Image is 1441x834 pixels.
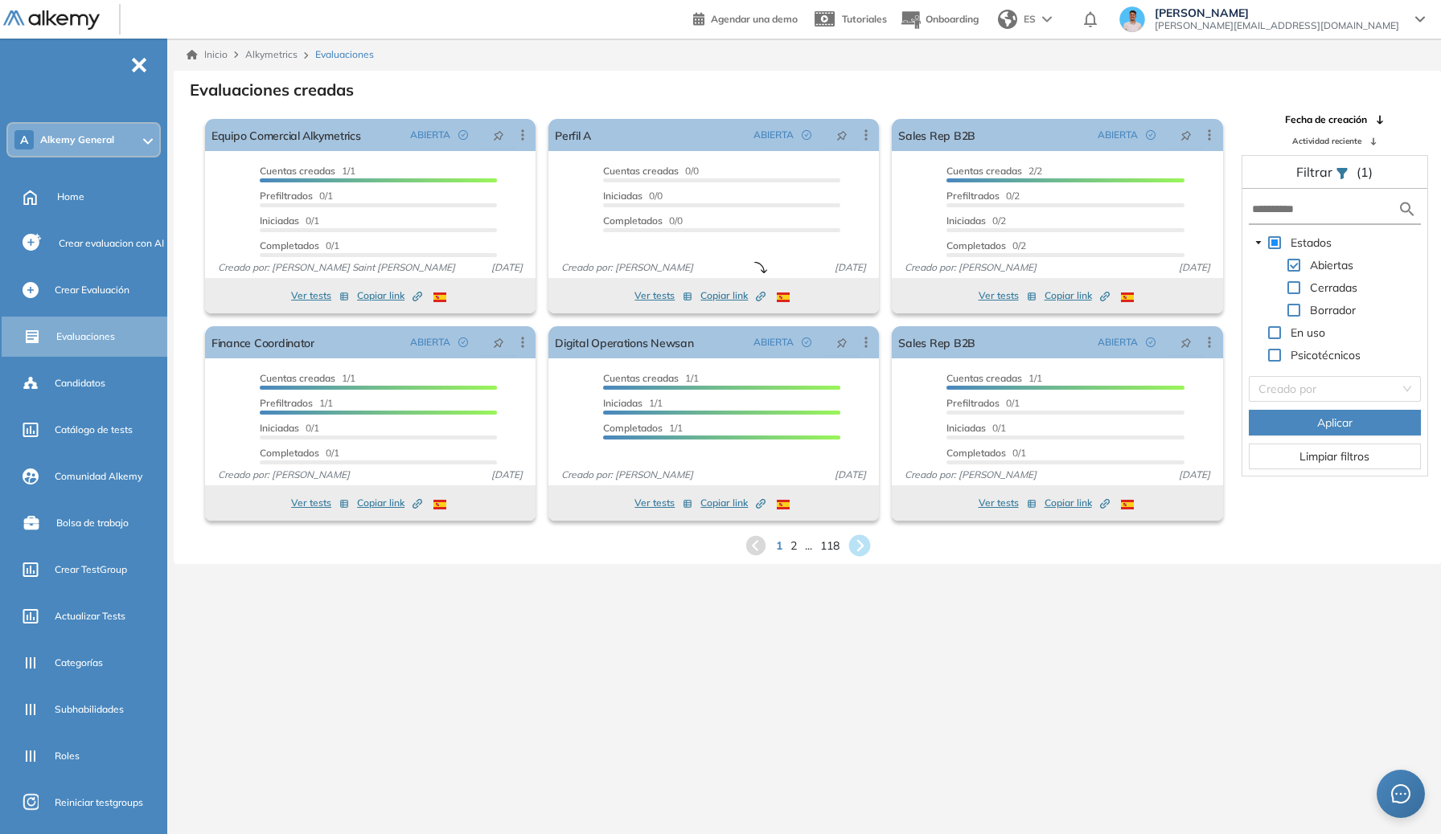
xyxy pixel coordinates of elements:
span: check-circle [1146,130,1156,140]
span: Prefiltrados [260,190,313,202]
span: Crear TestGroup [55,562,127,577]
span: Reiniciar testgroups [55,795,143,810]
span: Completados [260,239,319,251]
span: Iniciadas [603,397,642,409]
img: Logo [3,10,100,31]
span: 1 [776,538,782,554]
span: [DATE] [1172,260,1217,275]
span: Cuentas creadas [946,372,1022,384]
button: Ver tests [291,286,349,305]
span: Alkymetrics [245,48,298,60]
span: check-circle [458,337,468,347]
span: pushpin [493,129,504,141]
span: Copiar link [700,288,766,303]
button: Aplicar [1249,410,1421,435]
span: (1) [1357,162,1373,182]
span: 2 [790,538,797,554]
span: Borrador [1310,303,1356,317]
span: 0/2 [946,215,1006,227]
span: Completados [603,422,663,434]
span: Filtrar [1296,164,1336,180]
span: 1/1 [603,372,699,384]
span: Abiertas [1310,258,1353,272]
span: Creado por: [PERSON_NAME] [898,260,1043,275]
span: Cuentas creadas [603,372,679,384]
span: ... [805,538,812,554]
span: message [1391,784,1410,803]
button: pushpin [481,122,516,148]
a: Perfil A [555,119,591,151]
span: check-circle [458,130,468,140]
span: Estados [1291,235,1332,250]
span: Actividad reciente [1292,135,1361,147]
button: Copiar link [357,286,422,305]
span: Creado por: [PERSON_NAME] [898,468,1043,482]
span: Prefiltrados [260,397,313,409]
span: Prefiltrados [946,190,1000,202]
span: ABIERTA [753,128,794,142]
span: Crear evaluacion con AI [59,236,164,251]
a: Agendar una demo [693,8,798,27]
span: 0/2 [946,239,1026,251]
span: Copiar link [1045,288,1110,303]
h3: Evaluaciones creadas [190,80,354,100]
span: Creado por: [PERSON_NAME] [555,260,700,275]
span: Aplicar [1317,414,1353,431]
span: 0/1 [260,215,319,227]
span: Iniciadas [946,215,986,227]
span: Iniciadas [603,190,642,202]
img: search icon [1398,199,1417,219]
span: Bolsa de trabajo [56,516,129,530]
img: ESP [777,292,790,302]
a: Sales Rep B2B [898,326,975,358]
span: Evaluaciones [315,47,374,62]
span: 2/2 [946,165,1042,177]
span: Creado por: [PERSON_NAME] [211,468,356,482]
span: 0/1 [260,422,319,434]
span: 1/1 [946,372,1042,384]
span: Completados [603,215,663,227]
span: check-circle [802,130,811,140]
span: Evaluaciones [56,329,115,344]
span: Creado por: [PERSON_NAME] Saint [PERSON_NAME] [211,260,462,275]
span: [DATE] [1172,468,1217,482]
span: 1/1 [603,422,683,434]
span: Crear Evaluación [55,283,129,297]
span: Categorías [55,656,103,670]
button: Ver tests [979,493,1037,513]
span: 1/1 [260,165,355,177]
span: [DATE] [828,468,872,482]
button: Copiar link [700,286,766,305]
span: Cuentas creadas [260,165,335,177]
span: Subhabilidades [55,702,124,717]
span: Copiar link [357,288,422,303]
span: check-circle [1146,337,1156,347]
button: Ver tests [634,493,692,513]
a: Sales Rep B2B [898,119,975,151]
span: Iniciadas [260,422,299,434]
span: 0/1 [946,447,1026,459]
span: Copiar link [700,496,766,510]
span: Prefiltrados [946,397,1000,409]
button: pushpin [824,122,860,148]
span: Agendar una demo [711,13,798,25]
span: 0/1 [260,190,333,202]
button: pushpin [1168,329,1204,355]
span: 118 [820,538,840,554]
span: Completados [260,447,319,459]
span: Fecha de creación [1285,112,1367,127]
span: [PERSON_NAME][EMAIL_ADDRESS][DOMAIN_NAME] [1155,19,1399,32]
button: pushpin [1168,122,1204,148]
button: Ver tests [979,286,1037,305]
img: ESP [1121,500,1134,509]
span: [PERSON_NAME] [1155,6,1399,19]
span: 0/1 [946,422,1006,434]
span: ABIERTA [410,335,450,350]
span: Cuentas creadas [946,165,1022,177]
img: ESP [433,500,446,509]
span: 0/0 [603,215,683,227]
span: pushpin [493,336,504,349]
span: [DATE] [485,468,529,482]
span: Catálogo de tests [55,423,133,437]
span: ABIERTA [753,335,794,350]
